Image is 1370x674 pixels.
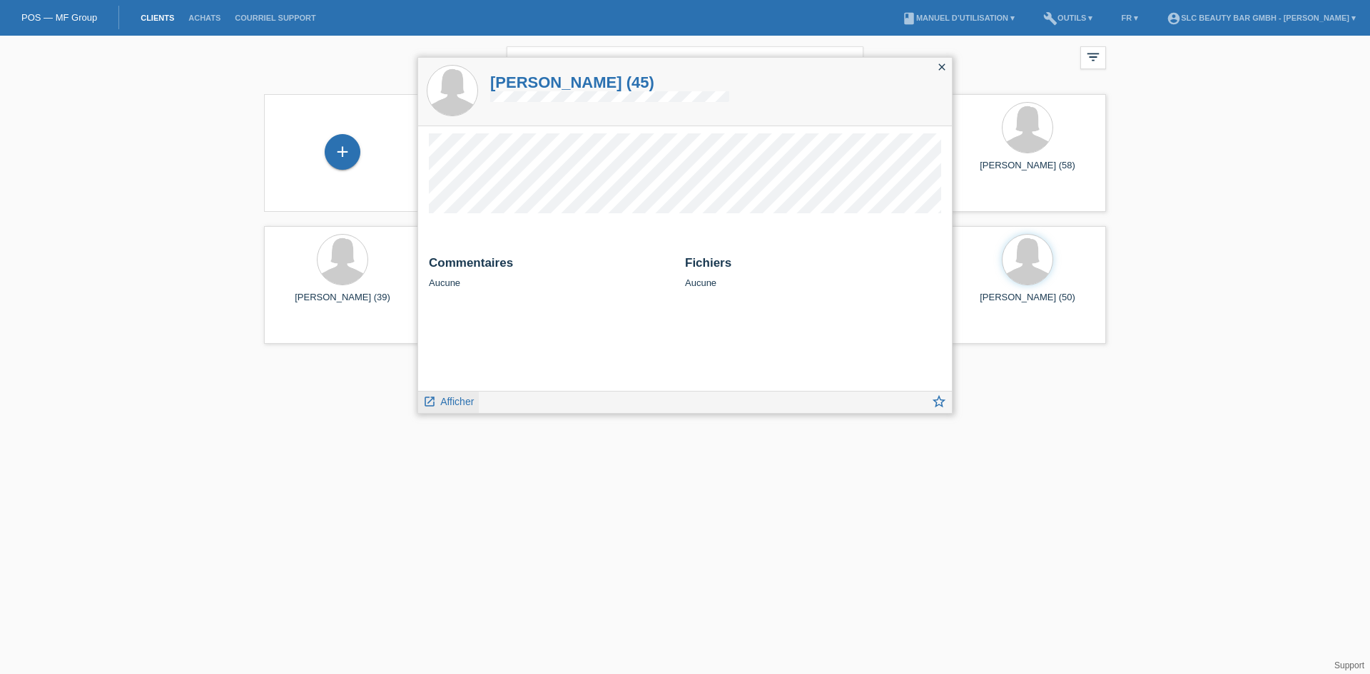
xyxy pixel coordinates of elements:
[931,395,947,413] a: star_border
[423,395,436,408] i: launch
[1036,14,1100,22] a: buildOutils ▾
[275,292,410,315] div: [PERSON_NAME] (39)
[1085,49,1101,65] i: filter_list
[1160,14,1363,22] a: account_circleSLC Beauty Bar GmbH - [PERSON_NAME] ▾
[440,396,474,407] span: Afficher
[429,256,674,288] div: Aucune
[1115,14,1146,22] a: FR ▾
[685,256,941,288] div: Aucune
[423,392,474,409] a: launch Afficher
[960,292,1095,315] div: [PERSON_NAME] (50)
[931,394,947,409] i: star_border
[228,14,323,22] a: Courriel Support
[1167,11,1181,26] i: account_circle
[325,140,360,164] div: Enregistrer le client
[429,256,674,277] h2: Commentaires
[490,73,729,91] a: [PERSON_NAME] (45)
[507,46,863,80] input: Recherche...
[936,61,948,73] i: close
[895,14,1022,22] a: bookManuel d’utilisation ▾
[1043,11,1057,26] i: build
[1334,660,1364,670] a: Support
[133,14,181,22] a: Clients
[21,12,97,23] a: POS — MF Group
[960,160,1095,183] div: [PERSON_NAME] (58)
[685,256,941,277] h2: Fichiers
[902,11,916,26] i: book
[181,14,228,22] a: Achats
